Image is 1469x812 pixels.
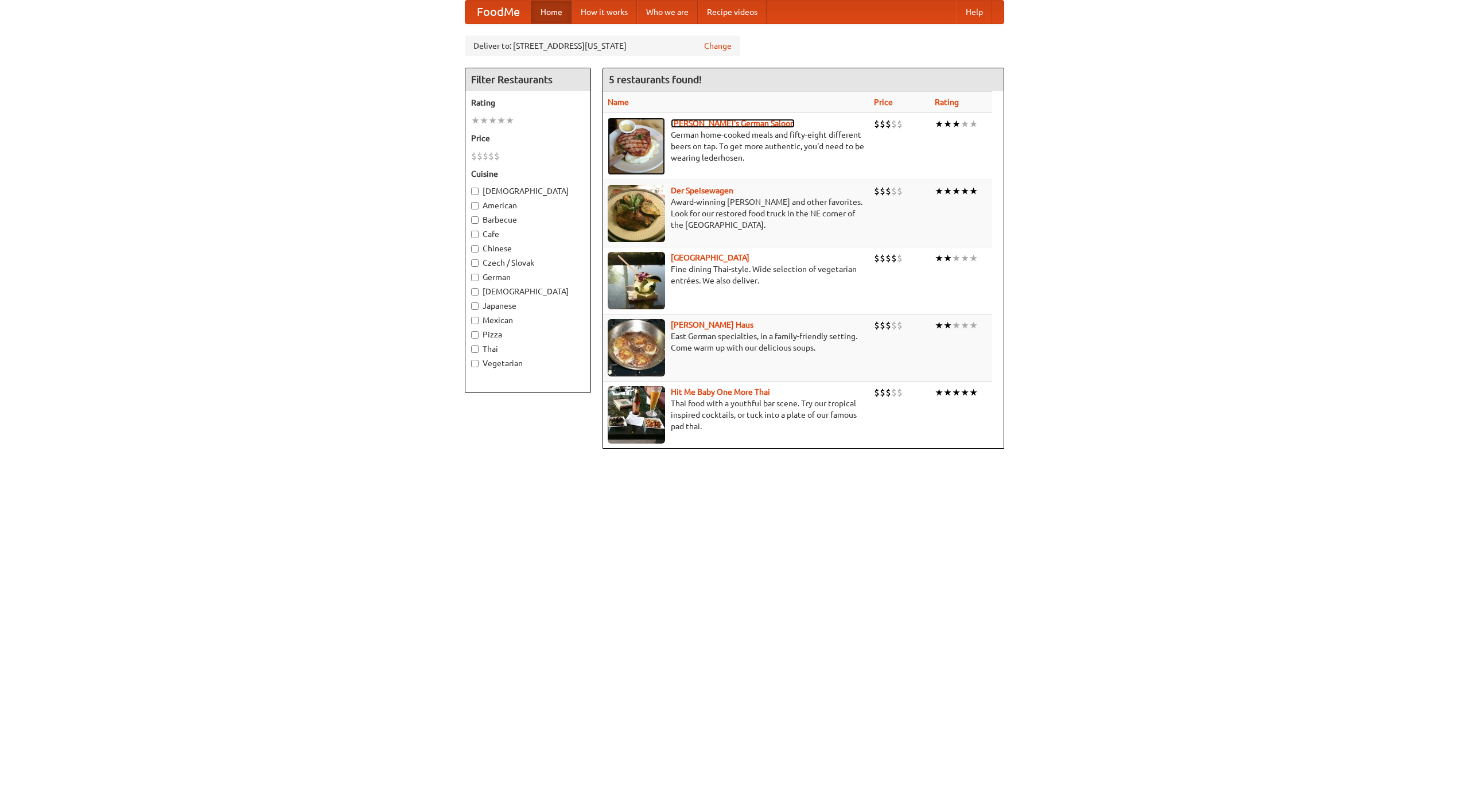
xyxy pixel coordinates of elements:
label: American [471,200,585,211]
li: $ [897,386,903,399]
a: [GEOGRAPHIC_DATA] [671,253,749,262]
a: Rating [935,98,959,107]
input: Thai [471,345,479,353]
div: Deliver to: [STREET_ADDRESS][US_STATE] [465,36,740,56]
li: $ [874,252,880,265]
li: ★ [943,185,952,197]
input: Japanese [471,302,479,310]
img: esthers.jpg [608,118,665,175]
li: ★ [961,118,969,130]
li: ★ [969,252,978,265]
a: Recipe videos [698,1,767,24]
li: $ [891,252,897,265]
input: German [471,274,479,281]
a: Who we are [637,1,698,24]
li: ★ [497,114,506,127]
li: $ [885,252,891,265]
input: Chinese [471,245,479,252]
label: Vegetarian [471,358,585,369]
li: ★ [506,114,514,127]
li: ★ [943,252,952,265]
li: ★ [488,114,497,127]
li: ★ [952,118,961,130]
a: Home [531,1,572,24]
input: Vegetarian [471,360,479,367]
li: ★ [943,386,952,399]
li: $ [897,319,903,332]
li: ★ [935,386,943,399]
li: ★ [935,185,943,197]
label: Barbecue [471,214,585,226]
li: $ [477,150,483,162]
li: ★ [935,319,943,332]
li: $ [885,185,891,197]
li: ★ [952,386,961,399]
li: ★ [961,252,969,265]
li: ★ [480,114,488,127]
input: American [471,202,479,209]
li: ★ [943,319,952,332]
label: [DEMOGRAPHIC_DATA] [471,185,585,197]
li: ★ [969,319,978,332]
ng-pluralize: 5 restaurants found! [609,74,702,85]
p: Fine dining Thai-style. Wide selection of vegetarian entrées. We also deliver. [608,263,865,286]
label: Japanese [471,300,585,312]
li: ★ [952,185,961,197]
li: $ [874,319,880,332]
li: ★ [969,185,978,197]
li: $ [880,118,885,130]
li: $ [885,319,891,332]
label: German [471,271,585,283]
li: $ [880,386,885,399]
a: How it works [572,1,637,24]
label: [DEMOGRAPHIC_DATA] [471,286,585,297]
li: $ [874,118,880,130]
li: $ [891,319,897,332]
input: Barbecue [471,216,479,224]
a: Help [957,1,992,24]
input: [DEMOGRAPHIC_DATA] [471,188,479,195]
li: $ [874,185,880,197]
label: Mexican [471,314,585,326]
li: ★ [943,118,952,130]
h5: Rating [471,97,585,108]
li: $ [891,118,897,130]
li: ★ [471,114,480,127]
b: Der Speisewagen [671,186,733,195]
li: $ [494,150,500,162]
a: [PERSON_NAME]'s German Saloon [671,119,795,128]
input: Cafe [471,231,479,238]
li: ★ [961,185,969,197]
li: $ [874,386,880,399]
li: $ [885,386,891,399]
a: [PERSON_NAME] Haus [671,320,753,329]
li: ★ [952,319,961,332]
p: East German specialties, in a family-friendly setting. Come warm up with our delicious soups. [608,331,865,353]
b: Hit Me Baby One More Thai [671,387,770,397]
li: $ [483,150,488,162]
h4: Filter Restaurants [465,68,590,91]
li: ★ [952,252,961,265]
a: FoodMe [465,1,531,24]
img: babythai.jpg [608,386,665,444]
li: $ [891,386,897,399]
li: $ [897,118,903,130]
p: Thai food with a youthful bar scene. Try our tropical inspired cocktails, or tuck into a plate of... [608,398,865,432]
label: Cafe [471,228,585,240]
img: satay.jpg [608,252,665,309]
li: ★ [969,118,978,130]
li: $ [885,118,891,130]
h5: Price [471,133,585,144]
label: Chinese [471,243,585,254]
label: Thai [471,343,585,355]
label: Pizza [471,329,585,340]
input: Pizza [471,331,479,339]
h5: Cuisine [471,168,585,180]
li: $ [880,252,885,265]
li: ★ [969,386,978,399]
li: $ [897,252,903,265]
img: speisewagen.jpg [608,185,665,242]
label: Czech / Slovak [471,257,585,269]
